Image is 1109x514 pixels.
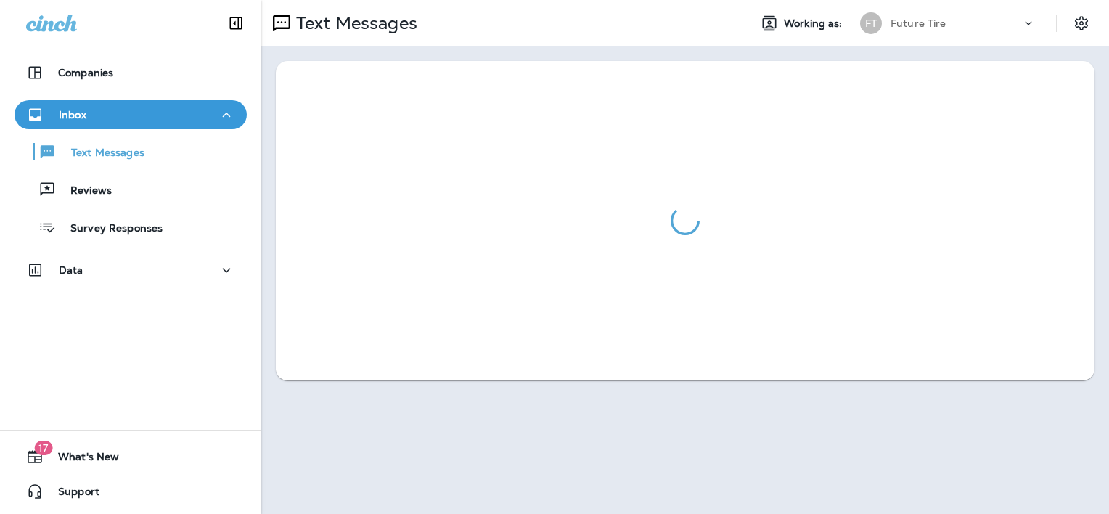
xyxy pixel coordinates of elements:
[57,147,144,160] p: Text Messages
[15,212,247,242] button: Survey Responses
[784,17,846,30] span: Working as:
[34,441,52,455] span: 17
[59,264,83,276] p: Data
[1068,10,1094,36] button: Settings
[58,67,113,78] p: Companies
[15,100,247,129] button: Inbox
[891,17,946,29] p: Future Tire
[290,12,417,34] p: Text Messages
[15,477,247,506] button: Support
[44,486,99,503] span: Support
[216,9,256,38] button: Collapse Sidebar
[15,136,247,167] button: Text Messages
[56,184,112,198] p: Reviews
[860,12,882,34] div: FT
[59,109,86,121] p: Inbox
[15,58,247,87] button: Companies
[15,256,247,285] button: Data
[44,451,119,468] span: What's New
[56,222,163,236] p: Survey Responses
[15,174,247,205] button: Reviews
[15,442,247,471] button: 17What's New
